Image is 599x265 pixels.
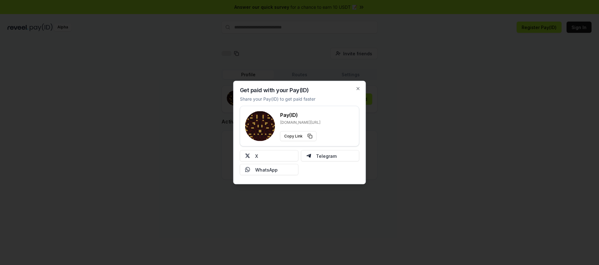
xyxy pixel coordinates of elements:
[240,96,315,102] p: Share your Pay(ID) to get paid faster
[240,150,299,162] button: X
[280,131,317,141] button: Copy Link
[280,120,320,125] p: [DOMAIN_NAME][URL]
[240,164,299,175] button: WhatsApp
[280,111,320,119] h3: Pay(ID)
[306,153,311,158] img: Telegram
[301,150,359,162] button: Telegram
[245,153,250,158] img: X
[245,167,250,172] img: Whatsapp
[240,87,309,93] h2: Get paid with your Pay(ID)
